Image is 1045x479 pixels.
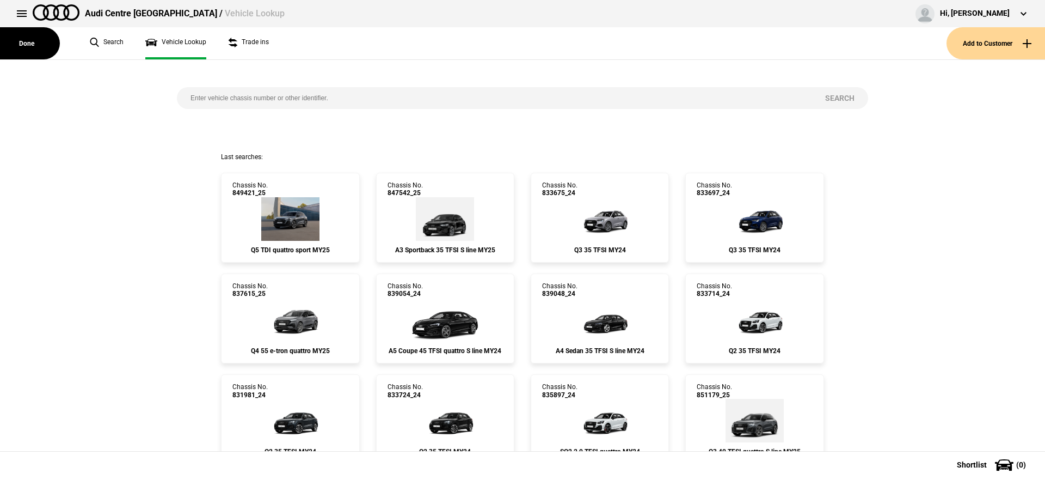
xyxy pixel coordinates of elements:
div: Chassis No. [697,383,732,399]
span: 837615_25 [232,290,268,298]
img: Audi_GAGBZG_24_YM_2Y2Y_MP_WA7_3FB_4E7_(Nadin:_2JG_3FB_4E7_C42_C7M_PAI_PXC_WA7)_ext.png [722,298,788,342]
button: Add to Customer [946,27,1045,59]
span: 831981_24 [232,391,268,399]
div: Chassis No. [232,282,268,298]
div: Chassis No. [542,383,577,399]
img: Audi_F5PC3Y_24_EI_0E0E_MP_WA2-1_3FB_4ZD_(Nadin:_3FB_42H_4ZD_5TG_6FJ_C33_N3M_WA2_WQS)_ext.png [407,298,484,342]
button: Search [812,87,868,109]
span: Last searches: [221,153,263,161]
div: Q5 TDI quattro sport MY25 [232,246,348,254]
img: Audi_GUBAUY_25S_GX_6Y6Y_WA9_PAH_WA7_5MB_6FJ_PQ7_WXC_PWL_PYH_F80_H65_(Nadin:_5MB_6FJ_C56_F80_H65_P... [261,197,319,241]
a: Vehicle Lookup [145,27,206,59]
div: A3 Sportback 35 TFSI S line MY25 [388,246,503,254]
div: SQ2 2.0 TFSI quattro MY24 [542,448,657,456]
div: Q4 55 e-tron quattro MY25 [232,347,348,355]
span: 849421_25 [232,189,268,197]
div: Q3 35 TFSI MY24 [542,246,657,254]
img: Audi_8WCC9G_24_YM_0E0E_MP_3FE_4ZD_(Nadin:_3FE_4ZD_6FJ_C33)_ext.png [567,298,632,342]
div: A4 Sedan 35 TFSI S line MY24 [542,347,657,355]
div: Chassis No. [388,383,423,399]
img: Audi_GAGBZG_24_YM_0E0E_MP_WA7B_(Nadin:_2JG_4ZD_6H0_C42_C7M_PXC_WA7)_ext.png [413,399,478,442]
span: 851179_25 [697,391,732,399]
div: A5 Coupe 45 TFSI quattro S line MY24 [388,347,503,355]
img: Audi_GAGBZG_24_YM_H1H1_MP_WA7C_(Nadin:_C42_C7M_PAI_PXC_WA7)_ext.png [257,399,323,442]
div: Chassis No. [232,181,268,197]
img: Audi_F3BBCX_24_FZ_L5L5_MP_WA7-2_4ZD_(Nadin:_3S2_4ZD_5TD_6FJ_C55_V72_WA7)_ext.png [567,197,632,241]
img: Audi_8YFCYG_25_EI_0E0E_3FB_WXC-2_WXC_(Nadin:_3FB_C53_WXC)_ext.png [416,197,474,241]
span: 833724_24 [388,391,423,399]
div: Chassis No. [697,282,732,298]
img: Audi_F3BBCX_24_FZ_2D2D_MP_WA7-2_3FU_4ZD_(Nadin:_3FU_3S2_4ZD_5TD_6FJ_C55_V72_WA7)_ext.png [722,197,788,241]
div: Q2 35 TFSI MY24 [388,448,503,456]
span: 839048_24 [542,290,577,298]
a: Trade ins [228,27,269,59]
div: Q3 40 TFSI quattro S line MY25 [697,448,812,456]
span: Vehicle Lookup [225,8,285,19]
img: audi.png [33,4,79,21]
div: Chassis No. [388,181,423,197]
div: Q2 35 TFSI MY24 [232,448,348,456]
span: Shortlist [957,461,987,469]
span: 833697_24 [697,189,732,197]
span: 839054_24 [388,290,423,298]
span: 847542_25 [388,189,423,197]
div: Q3 35 TFSI MY24 [697,246,812,254]
div: Chassis No. [388,282,423,298]
img: Audi_F3BC6Y_25_EI_6Y6Y_WN9_PXC_6FJ_3S2_52Z_(Nadin:_3S2_52Z_6FJ_C62_PXC_WN9)_ext.png [726,399,784,442]
span: 833675_24 [542,189,577,197]
a: Search [90,27,124,59]
div: Chassis No. [697,181,732,197]
div: Chassis No. [232,383,268,399]
span: 833714_24 [697,290,732,298]
button: Shortlist(0) [941,451,1045,478]
input: Enter vehicle chassis number or other identifier. [177,87,812,109]
span: 835897_24 [542,391,577,399]
span: ( 0 ) [1016,461,1026,469]
img: Audi_GAGS3Y_24_EI_2Y2Y_PAI_U80_3FB_(Nadin:_3FB_C42_PAI_U80)_ext.png [567,399,632,442]
div: Hi, [PERSON_NAME] [940,8,1010,19]
div: Audi Centre [GEOGRAPHIC_DATA] / [85,8,285,20]
img: Audi_F4BAU3_25_EI_C2C2_3FU_WA9_C5W_3S2_PY4_(Nadin:_3FU_3S2_6FJ_C15_C5W_PY4_S7E_WA9_YEA)_ext.png [257,298,323,342]
div: Chassis No. [542,282,577,298]
div: Q2 35 TFSI MY24 [697,347,812,355]
div: Chassis No. [542,181,577,197]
